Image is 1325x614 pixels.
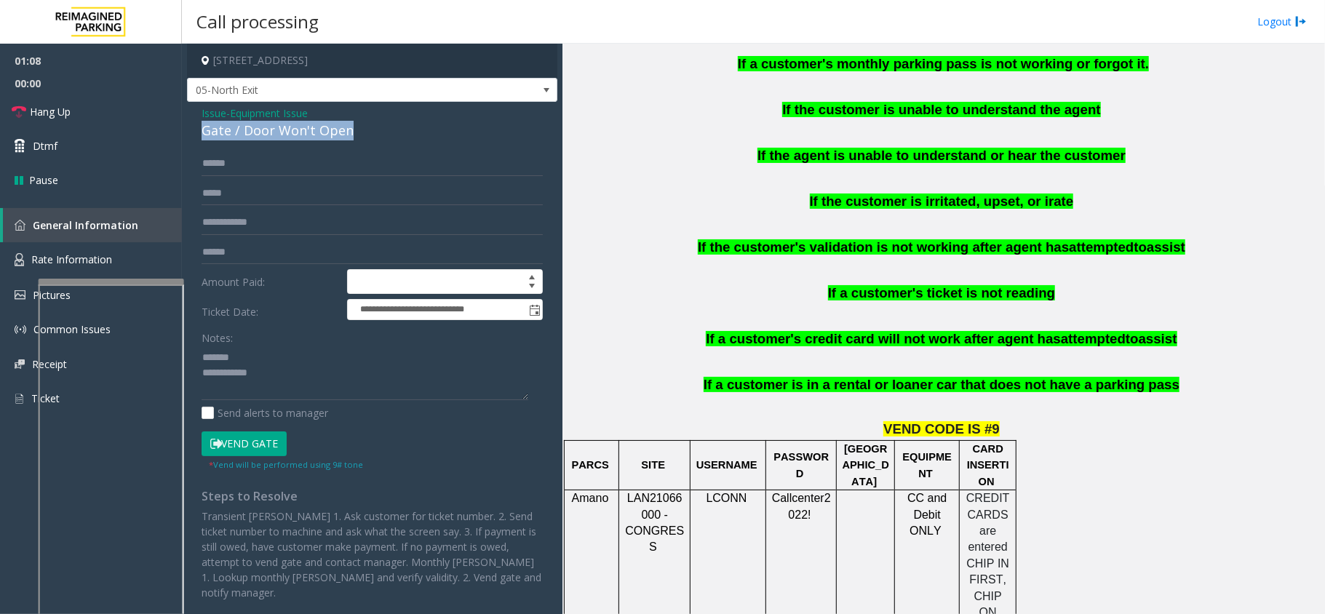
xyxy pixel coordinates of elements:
button: Vend Gate [202,431,287,456]
span: attempted [1069,239,1134,255]
img: 'icon' [15,253,24,266]
div: Gate / Door Won't Open [202,121,543,140]
span: USERNAME [696,459,757,471]
h3: Call processing [189,4,326,39]
label: Amount Paid: [198,269,343,294]
span: EQUIPMENT [903,451,952,479]
a: Logout [1257,14,1307,29]
a: General Information [3,208,182,242]
span: PARCS [572,459,609,471]
span: assist [1139,331,1177,346]
span: assist [1147,239,1185,255]
span: If a customer's monthly parking pass is not working or forgot it. [738,56,1149,71]
span: If the customer is irritated, upset, or irate [810,194,1074,209]
span: Amano [572,492,609,504]
small: Vend will be performed using 9# tone [209,459,363,470]
span: If a customer's credit card will not work after agent has [706,331,1061,346]
span: Dtmf [33,138,57,153]
span: PASSWORD [773,451,829,479]
img: 'icon' [15,290,25,300]
img: 'icon' [15,392,24,405]
span: General Information [33,218,138,232]
span: Issue [202,105,226,121]
h4: [STREET_ADDRESS] [187,44,557,78]
span: CC and Debit ONLY [907,492,947,537]
span: 05-North Exit [188,79,483,102]
label: Notes: [202,325,233,346]
span: SITE [642,459,666,471]
p: Transient [PERSON_NAME] 1. Ask customer for ticket number. 2. Send ticket number to machine and a... [202,509,543,600]
span: If a customer is in a rental or loaner car that does not have a parking pass [704,377,1179,392]
span: Hang Up [30,104,71,119]
label: Send alerts to manager [202,405,328,420]
span: If a customer's ticket is not reading [828,285,1055,300]
span: If the agent is unable to understand or hear the customer [757,148,1126,163]
span: attempted [1061,331,1126,346]
span: If the customer is unable to understand the agent [782,102,1100,117]
span: Decrease value [522,282,542,293]
span: [GEOGRAPHIC_DATA] [843,443,889,487]
span: If the customer's validation is not working after agent has [698,239,1069,255]
img: 'icon' [15,324,26,335]
span: Pictures [33,288,71,302]
img: 'icon' [15,220,25,231]
span: Callcenter2022! [772,492,831,520]
span: Rate Information [31,252,112,266]
img: logout [1295,14,1307,29]
span: to [1134,239,1147,255]
span: to [1126,331,1139,346]
span: VEND CODE IS #9 [883,421,1000,436]
span: Receipt [32,357,67,371]
span: Ticket [31,391,60,405]
label: Ticket Date: [198,299,343,321]
span: Toggle popup [526,300,542,320]
span: CARD INSERTION [967,443,1009,487]
h4: Steps to Resolve [202,490,543,503]
span: Increase value [522,270,542,282]
span: Equipment Issue [230,105,308,121]
img: 'icon' [15,359,25,369]
span: Common Issues [33,322,111,336]
span: - [226,106,308,120]
span: LCONN [707,492,747,504]
span: Pause [29,172,58,188]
